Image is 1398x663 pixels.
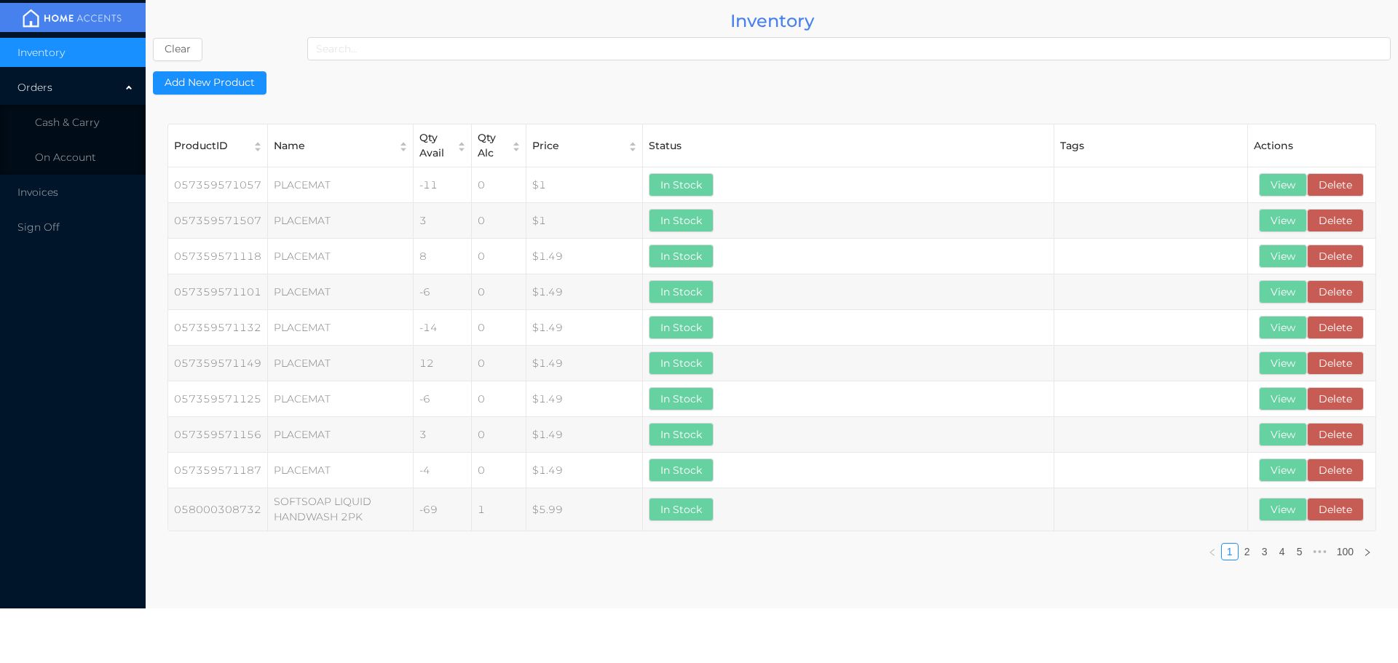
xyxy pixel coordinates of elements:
td: 057359571118 [168,239,268,274]
button: View [1259,173,1307,196]
td: $1.49 [526,274,643,310]
button: In Stock [649,423,714,446]
td: 8 [414,239,472,274]
button: In Stock [649,173,714,196]
img: mainBanner [17,7,127,29]
td: SOFTSOAP LIQUID HANDWASH 2PK [268,488,414,531]
li: Next Page [1359,543,1376,560]
div: Sort [457,140,467,152]
div: Sort [511,140,521,152]
a: 100 [1337,546,1354,557]
div: Sort [398,140,408,152]
td: PLACEMAT [268,274,414,310]
i: icon: caret-down [253,146,263,148]
td: -6 [414,381,472,417]
button: Delete [1307,498,1364,521]
button: View [1259,458,1307,482]
td: 057359571149 [168,346,268,381]
td: 057359571507 [168,203,268,239]
button: Add New Product [153,71,266,95]
td: $1.49 [526,417,643,453]
i: icon: caret-up [457,140,467,143]
div: Status [649,138,1048,154]
button: Delete [1307,352,1364,375]
td: $1.49 [526,381,643,417]
div: ProductID [174,138,245,154]
a: 3 [1262,546,1268,557]
td: $1.49 [526,346,643,381]
div: Inventory [153,7,1391,34]
td: -11 [414,167,472,203]
button: Delete [1307,316,1364,339]
div: Actions [1254,138,1370,154]
button: In Stock [649,458,714,482]
td: 0 [472,346,526,381]
div: Sort [628,140,638,152]
td: PLACEMAT [268,203,414,239]
i: icon: caret-up [399,140,408,143]
i: icon: caret-down [628,146,638,148]
button: In Stock [649,209,714,232]
button: View [1259,316,1307,339]
td: 0 [472,239,526,274]
td: 1 [472,488,526,531]
button: Delete [1307,173,1364,196]
td: 058000308732 [168,488,268,531]
span: Inventory [17,46,65,59]
td: $1.49 [526,239,643,274]
button: In Stock [649,280,714,303]
div: Qty Alc [478,130,504,161]
div: Name [274,138,391,154]
li: Next 5 Pages [1308,543,1332,560]
a: 5 [1297,546,1303,557]
button: Delete [1307,209,1364,232]
a: 2 [1244,546,1250,557]
span: On Account [35,151,96,164]
td: -4 [414,453,472,488]
li: 100 [1332,543,1359,560]
li: 5 [1291,543,1308,560]
button: Delete [1307,458,1364,482]
li: 2 [1239,543,1256,560]
td: 057359571057 [168,167,268,203]
td: 057359571132 [168,310,268,346]
td: PLACEMAT [268,381,414,417]
button: In Stock [649,498,714,521]
td: 3 [414,203,472,239]
td: 0 [472,453,526,488]
td: 057359571187 [168,453,268,488]
span: ••• [1308,543,1332,560]
button: View [1259,423,1307,446]
button: View [1259,352,1307,375]
span: Invoices [17,186,58,199]
td: 0 [472,417,526,453]
a: 4 [1279,546,1285,557]
td: 0 [472,381,526,417]
td: $1.49 [526,310,643,346]
i: icon: caret-down [457,146,467,148]
td: $1 [526,167,643,203]
button: Delete [1307,423,1364,446]
button: In Stock [649,316,714,339]
td: $5.99 [526,488,643,531]
div: Tags [1060,138,1242,154]
td: -14 [414,310,472,346]
td: 057359571101 [168,274,268,310]
div: Sort [253,140,263,152]
button: View [1259,498,1307,521]
td: PLACEMAT [268,453,414,488]
td: -69 [414,488,472,531]
li: 1 [1221,543,1239,560]
span: Cash & Carry [35,116,99,129]
button: Clear [153,38,202,61]
li: Previous Page [1204,543,1221,560]
td: 0 [472,203,526,239]
li: 4 [1273,543,1291,560]
button: Delete [1307,387,1364,410]
td: 0 [472,310,526,346]
button: In Stock [649,352,714,375]
div: Qty Avail [419,130,449,161]
i: icon: right [1363,548,1372,557]
a: 1 [1227,546,1233,557]
td: $1.49 [526,453,643,488]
